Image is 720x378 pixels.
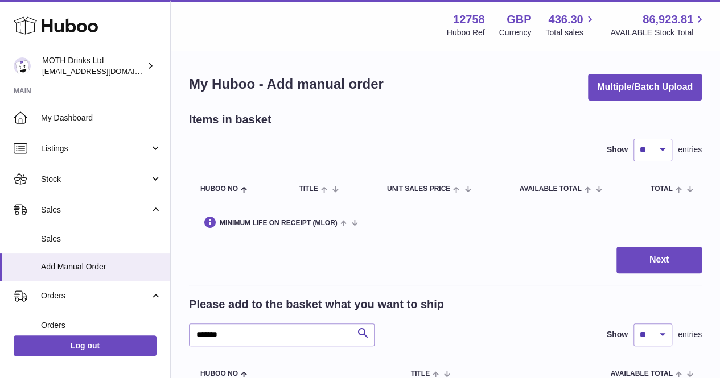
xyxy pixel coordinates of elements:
span: Title [299,185,318,193]
span: entries [678,144,702,155]
span: AVAILABLE Stock Total [610,27,706,38]
span: 86,923.81 [643,12,693,27]
a: 86,923.81 AVAILABLE Stock Total [610,12,706,38]
span: Sales [41,205,150,215]
img: orders@mothdrinks.com [14,57,31,74]
a: 436.30 Total sales [545,12,596,38]
span: Orders [41,290,150,301]
span: Stock [41,174,150,185]
h2: Please add to the basket what you want to ship [189,297,444,312]
button: Multiple/Batch Upload [588,74,702,101]
h1: My Huboo - Add manual order [189,75,384,93]
span: Orders [41,320,162,331]
label: Show [607,144,628,155]
div: Currency [499,27,532,38]
span: Total [651,185,673,193]
label: Show [607,329,628,340]
h2: Items in basket [189,112,271,127]
span: AVAILABLE Total [611,370,673,377]
span: Huboo no [200,370,238,377]
span: 436.30 [548,12,583,27]
strong: GBP [507,12,531,27]
div: Huboo Ref [447,27,485,38]
strong: 12758 [453,12,485,27]
a: Log out [14,335,157,356]
span: Add Manual Order [41,261,162,272]
span: Minimum Life On Receipt (MLOR) [220,219,338,227]
span: Huboo no [200,185,238,193]
span: [EMAIL_ADDRESS][DOMAIN_NAME] [42,67,167,76]
span: Sales [41,234,162,244]
span: Title [411,370,430,377]
div: MOTH Drinks Ltd [42,55,145,77]
span: entries [678,329,702,340]
span: AVAILABLE Total [519,185,581,193]
span: Total sales [545,27,596,38]
button: Next [616,247,702,273]
span: My Dashboard [41,113,162,123]
span: Unit Sales Price [387,185,450,193]
span: Listings [41,143,150,154]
